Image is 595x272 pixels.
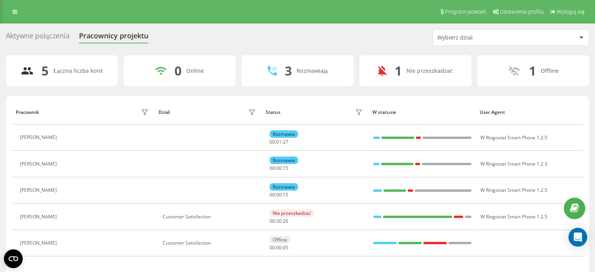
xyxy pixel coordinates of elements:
[4,249,23,268] button: Open CMP widget
[283,244,288,251] span: 05
[480,187,547,193] span: W Ringostat Smart Phone 1.2.5
[270,218,275,224] span: 00
[283,139,288,145] span: 27
[163,214,258,220] div: Customer Satisfaction
[283,191,288,198] span: 15
[20,187,59,193] div: [PERSON_NAME]
[568,228,587,247] div: Open Intercom Messenger
[79,32,148,44] div: Pracownicy projektu
[41,63,49,78] div: 5
[285,63,292,78] div: 3
[270,166,288,171] div: : :
[276,165,282,171] span: 00
[540,68,558,74] div: Offline
[174,63,182,78] div: 0
[276,244,282,251] span: 00
[20,161,59,167] div: [PERSON_NAME]
[437,34,531,41] div: Wybierz dział
[270,139,275,145] span: 00
[276,191,282,198] span: 00
[270,192,288,198] div: : :
[186,68,204,74] div: Online
[270,130,298,138] div: Rozmawia
[276,139,282,145] span: 01
[528,63,536,78] div: 1
[445,9,486,15] span: Program poleceń
[372,110,472,115] div: W statusie
[270,236,290,243] div: Offline
[480,134,547,141] span: W Ringostat Smart Phone 1.2.5
[270,139,288,145] div: : :
[270,245,288,250] div: : :
[270,157,298,164] div: Rozmawia
[270,244,275,251] span: 00
[500,9,544,15] span: Ustawienia profilu
[270,218,288,224] div: : :
[276,218,282,224] span: 30
[395,63,402,78] div: 1
[6,32,70,44] div: Aktywne połączenia
[406,68,453,74] div: Nie przeszkadzać
[20,240,59,246] div: [PERSON_NAME]
[266,110,280,115] div: Status
[270,209,314,217] div: Nie przeszkadzać
[20,214,59,220] div: [PERSON_NAME]
[480,160,547,167] span: W Ringostat Smart Phone 1.2.3
[163,240,258,246] div: Customer Satisfaction
[283,218,288,224] span: 26
[16,110,39,115] div: Pracownik
[270,183,298,191] div: Rozmawia
[20,135,59,140] div: [PERSON_NAME]
[53,68,102,74] div: Łączna liczba kont
[158,110,169,115] div: Dział
[270,191,275,198] span: 00
[270,165,275,171] span: 00
[557,9,584,15] span: Wyloguj się
[480,110,579,115] div: User Agent
[283,165,288,171] span: 15
[480,213,547,220] span: W Ringostat Smart Phone 1.2.5
[297,68,328,74] div: Rozmawiają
